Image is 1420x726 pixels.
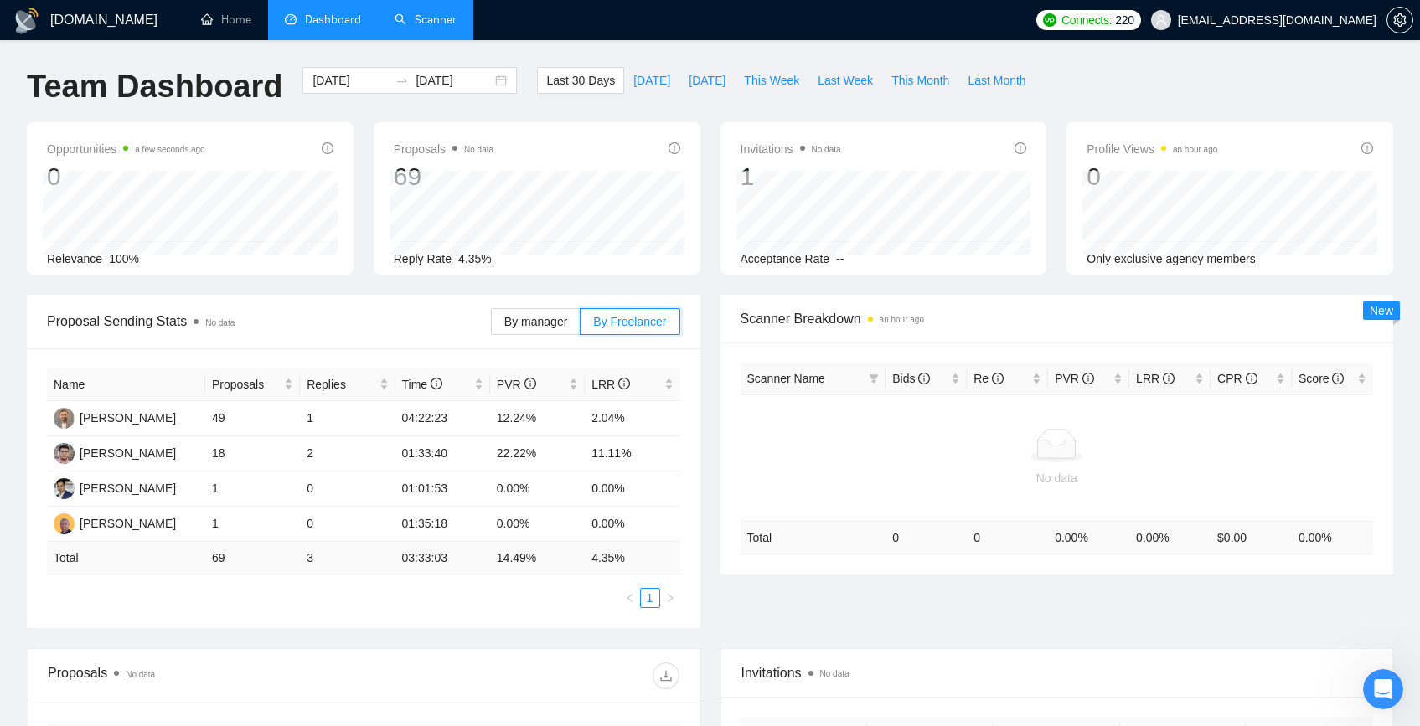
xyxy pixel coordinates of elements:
span: info-circle [918,373,930,384]
span: Last Week [818,71,873,90]
th: Replies [300,368,395,401]
span: info-circle [1163,373,1175,384]
span: PVR [497,378,536,391]
span: Reply Rate [394,252,452,265]
span: No data [464,145,493,154]
span: Last 30 Days [546,71,615,90]
a: [EMAIL_ADDRESS][DOMAIN_NAME] [27,46,166,76]
button: go back [11,7,43,39]
div: why it's showing like this [149,224,322,261]
button: download [653,662,679,689]
time: an hour ago [880,315,924,324]
span: Bids [892,372,930,385]
div: Close [294,7,324,37]
img: SK [54,408,75,429]
span: By manager [504,315,567,328]
span: Proposals [394,139,493,159]
span: dashboard [285,13,297,25]
span: info-circle [1361,142,1373,154]
span: CPR [1217,372,1257,385]
td: Total [741,521,886,554]
span: Score [1299,372,1344,385]
td: 01:33:40 [395,436,490,471]
span: swap-right [395,74,409,87]
td: 12.24% [490,401,585,436]
span: info-circle [1015,142,1026,154]
img: MS [54,443,75,464]
span: filter [869,373,879,384]
td: 3 [300,542,395,574]
td: 0 [300,507,395,542]
span: Re [973,372,1004,385]
span: info-circle [1332,373,1344,384]
td: 01:35:18 [395,507,490,542]
a: AU[PERSON_NAME] [54,481,176,494]
a: 1 [641,589,659,607]
td: 14.49 % [490,542,585,574]
td: 0.00 % [1129,521,1211,554]
button: Emoji picker [26,548,39,562]
button: [DATE] [624,67,679,94]
span: Scanner Breakdown [741,308,1374,329]
span: No data [205,318,235,327]
div: sagar@sranalytics.io says… [13,263,322,509]
td: 0.00% [585,471,679,507]
button: left [620,588,640,608]
input: End date [416,71,492,90]
button: This Month [882,67,958,94]
td: 1 [300,401,395,436]
td: 0.00% [490,507,585,542]
td: 4.35 % [585,542,679,574]
img: AU [54,478,75,499]
span: -- [836,252,844,265]
td: 2 [300,436,395,471]
span: This Week [744,71,799,90]
td: 69 [205,542,300,574]
td: 2.04% [585,401,679,436]
a: MS[PERSON_NAME] [54,445,176,459]
span: Proposals [212,375,281,394]
time: a few seconds ago [135,145,204,154]
a: searchScanner [395,13,457,27]
time: an hour ago [1173,145,1217,154]
span: [DATE] [689,71,725,90]
span: info-circle [1246,373,1257,384]
button: Last Week [808,67,882,94]
td: 03:33:03 [395,542,490,574]
div: [PERSON_NAME] [80,409,176,427]
span: Profile Views [1087,139,1217,159]
span: Scanner Name [747,372,825,385]
h1: Nazar [81,8,120,21]
img: SR [54,513,75,534]
span: Dashboard [305,13,361,27]
span: info-circle [1082,373,1094,384]
span: [DATE] [633,71,670,90]
span: Replies [307,375,375,394]
div: sagar@sranalytics.io says… [13,509,322,566]
td: $ 0.00 [1211,521,1292,554]
button: Send a message… [287,542,314,569]
img: upwork-logo.png [1043,13,1056,27]
span: info-circle [669,142,680,154]
div: Nazar • 11h ago [27,198,111,208]
span: Invitations [741,662,1373,683]
div: [PERSON_NAME] [80,514,176,533]
textarea: Message… [14,513,321,542]
button: Last 30 Days [537,67,624,94]
td: 1 [205,507,300,542]
span: This Month [891,71,949,90]
div: why it's showing like this [163,234,308,251]
td: Total [47,542,205,574]
td: 18 [205,436,300,471]
td: 0.00 % [1292,521,1373,554]
span: Connects: [1061,11,1112,29]
span: download [653,669,679,682]
span: PVR [1055,372,1094,385]
span: info-circle [992,373,1004,384]
span: LRR [1136,372,1175,385]
div: Please let me know once you’ve sent the invitation so I can verify that it’s been automatically a... [27,119,261,184]
div: Proposals [48,662,364,689]
span: Invitations [741,139,841,159]
td: 0 [886,521,967,554]
span: 4.35% [458,252,492,265]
